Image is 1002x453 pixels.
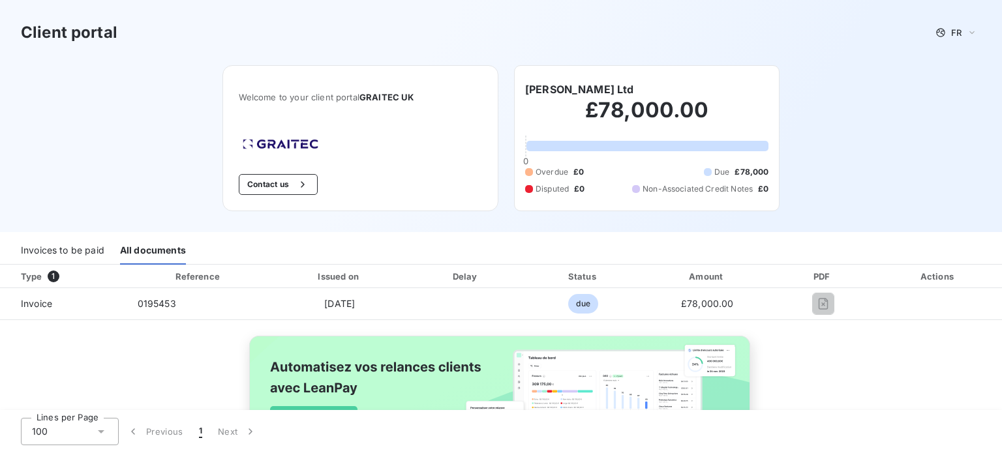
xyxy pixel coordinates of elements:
img: Company logo [239,135,322,153]
div: Invoices to be paid [21,237,104,265]
span: Non-Associated Credit Notes [643,183,753,195]
span: £78,000.00 [681,298,734,309]
div: Actions [877,270,999,283]
h2: £78,000.00 [525,97,768,136]
span: 1 [199,425,202,438]
span: due [568,294,598,314]
span: £0 [574,183,584,195]
span: £0 [573,166,584,178]
div: Reference [175,271,220,282]
span: Invoice [10,297,117,310]
div: All documents [120,237,186,265]
span: Overdue [536,166,568,178]
span: £0 [758,183,768,195]
div: Issued on [273,270,406,283]
div: Amount [646,270,768,283]
span: FR [951,27,962,38]
span: 0195453 [138,298,176,309]
button: Previous [119,418,191,445]
button: 1 [191,418,210,445]
span: 0 [523,156,528,166]
span: 1 [48,270,59,282]
div: PDF [774,270,872,283]
h3: Client portal [21,21,117,44]
span: 100 [32,425,48,438]
div: Delay [411,270,521,283]
span: [DATE] [324,298,355,309]
div: Status [526,270,640,283]
span: Welcome to your client portal [239,92,482,102]
span: Disputed [536,183,569,195]
button: Next [210,418,265,445]
h6: [PERSON_NAME] Ltd [525,81,634,97]
span: Due [714,166,729,178]
span: GRAITEC UK [359,92,414,102]
div: Type [13,270,125,283]
span: £78,000 [735,166,768,178]
button: Contact us [239,174,318,195]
